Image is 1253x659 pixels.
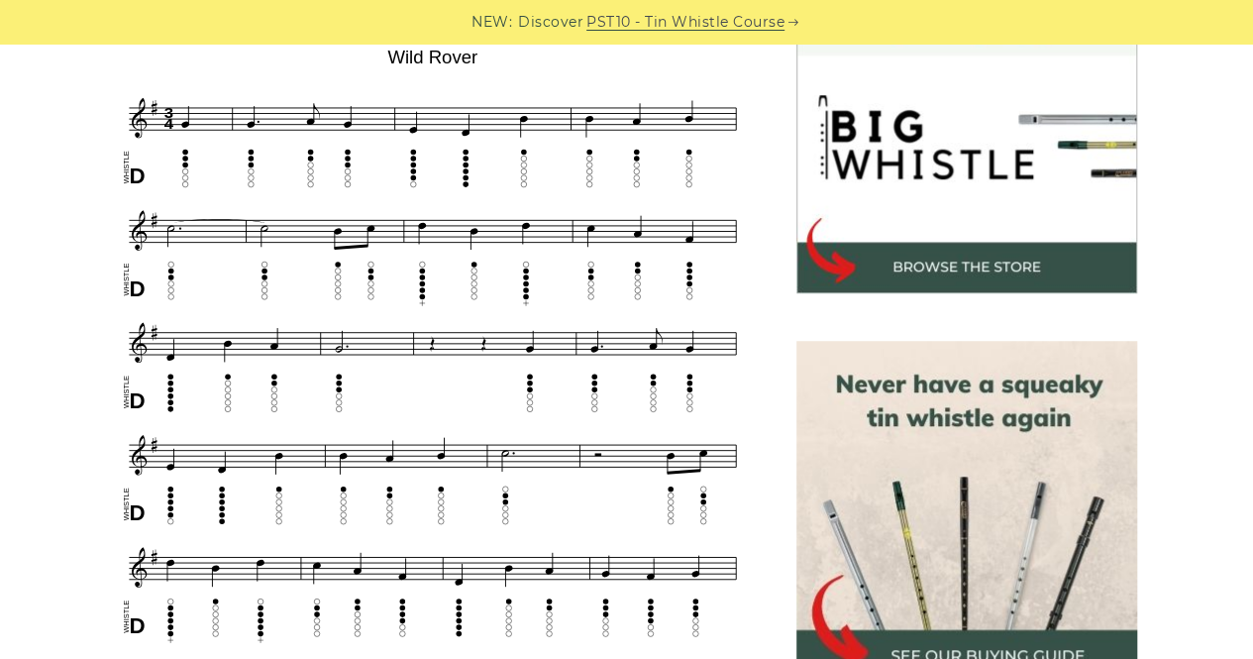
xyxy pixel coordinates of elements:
span: Discover [518,11,583,34]
span: NEW: [471,11,512,34]
a: PST10 - Tin Whistle Course [586,11,784,34]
